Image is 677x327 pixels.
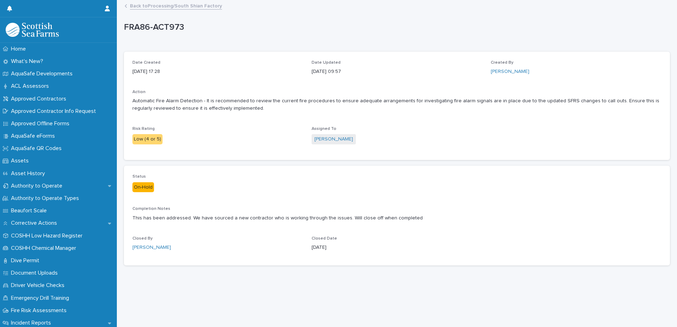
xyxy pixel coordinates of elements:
[132,97,661,112] p: Automatic Fire Alarm Detection - It is recommended to review the current fire procedures to ensur...
[8,245,82,252] p: COSHH Chemical Manager
[8,195,85,202] p: Authority to Operate Types
[132,207,170,211] span: Completion Notes
[8,320,57,326] p: Incident Reports
[130,1,222,10] a: Back toProcessing/South Shian Factory
[312,244,482,251] p: [DATE]
[124,22,667,33] p: FRA86-ACT973
[312,236,337,241] span: Closed Date
[312,68,482,75] p: [DATE] 09:57
[6,23,59,37] img: bPIBxiqnSb2ggTQWdOVV
[8,96,72,102] p: Approved Contractors
[8,70,78,77] p: AquaSafe Developments
[8,108,102,115] p: Approved Contractor Info Request
[132,236,153,241] span: Closed By
[314,136,353,143] a: [PERSON_NAME]
[8,83,55,90] p: ACL Assessors
[8,157,34,164] p: Assets
[8,207,52,214] p: Beaufort Scale
[132,244,171,251] a: [PERSON_NAME]
[132,174,146,179] span: Status
[491,68,529,75] a: [PERSON_NAME]
[312,127,336,131] span: Assigned To
[312,61,341,65] span: Date Updated
[8,120,75,127] p: Approved Offline Forms
[8,220,63,226] p: Corrective Actions
[132,214,661,222] p: This has been addressed. We have sourced a new contractor who is working through the issues. Will...
[132,134,163,144] div: Low (4 or 5)
[132,182,154,193] div: On-Hold
[8,295,75,302] p: Emergency Drill Training
[8,170,51,177] p: Asset History
[8,145,67,152] p: AquaSafe QR Codes
[491,61,513,65] span: Created By
[8,133,61,139] p: AquaSafe eForms
[8,58,49,65] p: What's New?
[132,68,303,75] p: [DATE] 17:28
[8,257,45,264] p: Dive Permit
[132,61,160,65] span: Date Created
[8,282,70,289] p: Driver Vehicle Checks
[8,46,32,52] p: Home
[8,307,72,314] p: Fire Risk Assessments
[8,270,63,276] p: Document Uploads
[132,90,146,94] span: Action
[8,183,68,189] p: Authority to Operate
[8,233,88,239] p: COSHH Low Hazard Register
[132,127,155,131] span: Risk Rating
